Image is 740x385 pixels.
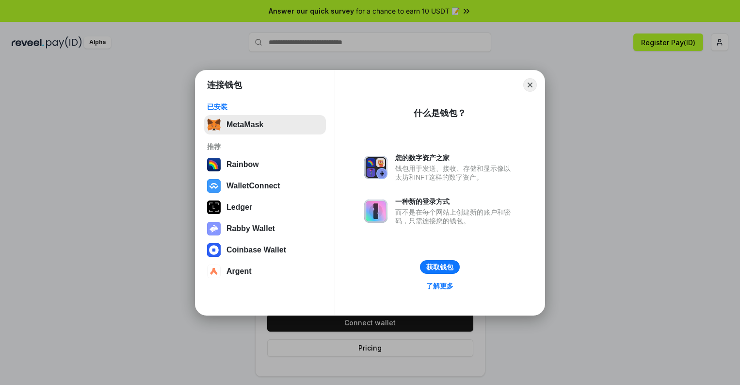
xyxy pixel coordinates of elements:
img: svg+xml,%3Csvg%20width%3D%2228%22%20height%3D%2228%22%20viewBox%3D%220%200%2028%2028%22%20fill%3D... [207,243,221,257]
button: Ledger [204,198,326,217]
h1: 连接钱包 [207,79,242,91]
button: Close [523,78,537,92]
img: svg+xml,%3Csvg%20xmlns%3D%22http%3A%2F%2Fwww.w3.org%2F2000%2Fsvg%22%20fill%3D%22none%22%20viewBox... [364,200,387,223]
div: MetaMask [226,120,263,129]
button: Rabby Wallet [204,219,326,238]
img: svg+xml,%3Csvg%20width%3D%2228%22%20height%3D%2228%22%20viewBox%3D%220%200%2028%2028%22%20fill%3D... [207,265,221,278]
div: 您的数字资产之家 [395,153,515,162]
img: svg+xml,%3Csvg%20xmlns%3D%22http%3A%2F%2Fwww.w3.org%2F2000%2Fsvg%22%20fill%3D%22none%22%20viewBox... [364,156,387,179]
img: svg+xml,%3Csvg%20xmlns%3D%22http%3A%2F%2Fwww.w3.org%2F2000%2Fsvg%22%20width%3D%2228%22%20height%3... [207,201,221,214]
div: 一种新的登录方式 [395,197,515,206]
div: 已安装 [207,102,323,111]
div: 什么是钱包？ [414,107,466,119]
div: WalletConnect [226,182,280,190]
div: 钱包用于发送、接收、存储和显示像以太坊和NFT这样的数字资产。 [395,164,515,182]
div: 获取钱包 [426,263,453,271]
button: Argent [204,262,326,281]
button: MetaMask [204,115,326,134]
div: 而不是在每个网站上创建新的账户和密码，只需连接您的钱包。 [395,208,515,225]
a: 了解更多 [420,280,459,292]
div: 推荐 [207,142,323,151]
div: Ledger [226,203,252,212]
img: svg+xml,%3Csvg%20fill%3D%22none%22%20height%3D%2233%22%20viewBox%3D%220%200%2035%2033%22%20width%... [207,118,221,132]
div: Coinbase Wallet [226,246,286,254]
button: Coinbase Wallet [204,240,326,260]
img: svg+xml,%3Csvg%20width%3D%2228%22%20height%3D%2228%22%20viewBox%3D%220%200%2028%2028%22%20fill%3D... [207,179,221,193]
div: Rabby Wallet [226,224,275,233]
button: WalletConnect [204,176,326,196]
div: Argent [226,267,252,276]
div: Rainbow [226,160,259,169]
img: svg+xml,%3Csvg%20xmlns%3D%22http%3A%2F%2Fwww.w3.org%2F2000%2Fsvg%22%20fill%3D%22none%22%20viewBox... [207,222,221,235]
img: svg+xml,%3Csvg%20width%3D%22120%22%20height%3D%22120%22%20viewBox%3D%220%200%20120%20120%22%20fil... [207,158,221,171]
div: 了解更多 [426,282,453,290]
button: Rainbow [204,155,326,174]
button: 获取钱包 [420,260,460,274]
